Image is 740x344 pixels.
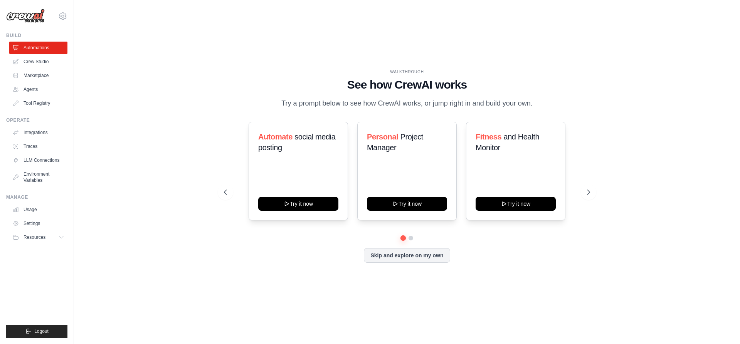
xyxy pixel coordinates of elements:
img: Logo [6,9,45,23]
button: Logout [6,325,67,338]
span: Resources [24,234,45,240]
a: Agents [9,83,67,96]
a: LLM Connections [9,154,67,166]
div: WALKTHROUGH [224,69,590,75]
div: Manage [6,194,67,200]
h1: See how CrewAI works [224,78,590,92]
a: Integrations [9,126,67,139]
a: Environment Variables [9,168,67,186]
span: Personal [367,133,398,141]
span: and Health Monitor [476,133,539,152]
span: social media posting [258,133,336,152]
button: Try it now [258,197,338,211]
button: Try it now [367,197,447,211]
span: Logout [34,328,49,334]
div: Operate [6,117,67,123]
a: Tool Registry [9,97,67,109]
p: Try a prompt below to see how CrewAI works, or jump right in and build your own. [277,98,536,109]
a: Automations [9,42,67,54]
button: Resources [9,231,67,243]
a: Usage [9,203,67,216]
button: Try it now [476,197,556,211]
span: Automate [258,133,293,141]
a: Crew Studio [9,55,67,68]
a: Marketplace [9,69,67,82]
a: Traces [9,140,67,153]
span: Fitness [476,133,501,141]
button: Skip and explore on my own [364,248,450,263]
span: Project Manager [367,133,423,152]
a: Settings [9,217,67,230]
div: Build [6,32,67,39]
